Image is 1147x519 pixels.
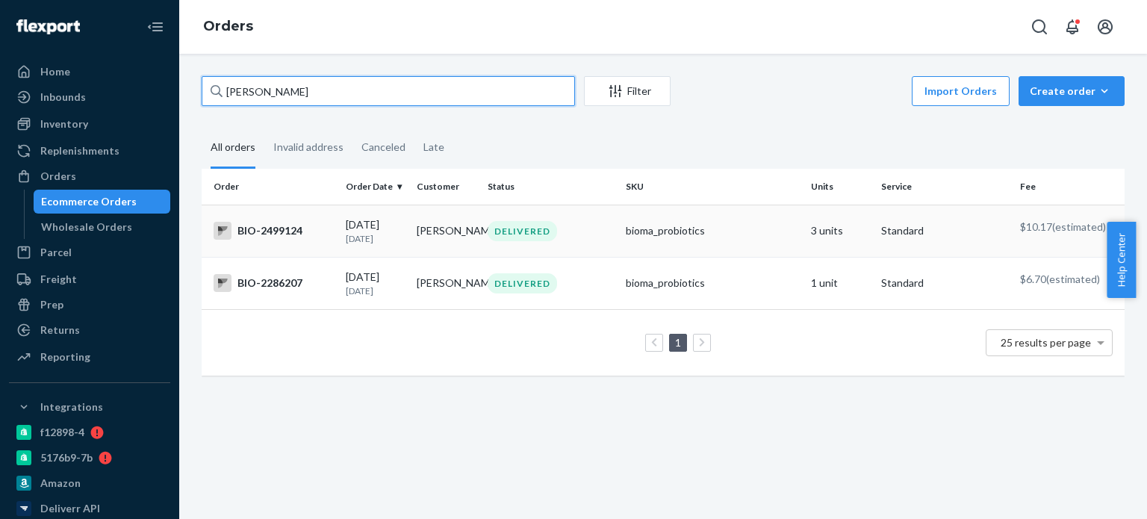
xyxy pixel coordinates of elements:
a: Parcel [9,240,170,264]
div: DELIVERED [488,273,557,293]
div: bioma_probiotics [626,276,798,290]
div: Inbounds [40,90,86,105]
button: Open Search Box [1025,12,1054,42]
span: (estimated) [1046,273,1100,285]
div: Create order [1030,84,1113,99]
div: Prep [40,297,63,312]
button: Filter [584,76,671,106]
button: Open notifications [1057,12,1087,42]
div: Integrations [40,400,103,414]
a: Inbounds [9,85,170,109]
div: Canceled [361,128,405,167]
button: Integrations [9,395,170,419]
span: 25 results per page [1001,336,1091,349]
div: Wholesale Orders [41,220,132,234]
a: f12898-4 [9,420,170,444]
button: Import Orders [912,76,1010,106]
button: Open account menu [1090,12,1120,42]
div: Replenishments [40,143,119,158]
div: DELIVERED [488,221,557,241]
td: [PERSON_NAME] [411,205,482,257]
th: Fee [1014,169,1125,205]
div: f12898-4 [40,425,84,440]
div: 5176b9-7b [40,450,93,465]
a: Home [9,60,170,84]
a: Ecommerce Orders [34,190,171,214]
div: Returns [40,323,80,338]
div: bioma_probiotics [626,223,798,238]
th: Service [875,169,1013,205]
div: Customer [417,180,476,193]
p: [DATE] [346,232,405,245]
a: Wholesale Orders [34,215,171,239]
input: Search orders [202,76,575,106]
th: Order Date [340,169,411,205]
a: Freight [9,267,170,291]
th: Status [482,169,620,205]
td: [PERSON_NAME] [411,257,482,309]
a: 5176b9-7b [9,446,170,470]
img: Flexport logo [16,19,80,34]
div: Late [423,128,444,167]
a: Page 1 is your current page [672,336,684,349]
a: Orders [9,164,170,188]
a: Returns [9,318,170,342]
th: Order [202,169,340,205]
button: Create order [1019,76,1125,106]
div: Home [40,64,70,79]
div: All orders [211,128,255,169]
a: Amazon [9,471,170,495]
p: $6.70 [1020,272,1113,287]
th: SKU [620,169,804,205]
a: Reporting [9,345,170,369]
td: 1 unit [805,257,876,309]
ol: breadcrumbs [191,5,265,49]
div: Orders [40,169,76,184]
div: [DATE] [346,270,405,297]
button: Close Navigation [140,12,170,42]
a: Orders [203,18,253,34]
div: Deliverr API [40,501,100,516]
span: (estimated) [1052,220,1106,233]
a: Prep [9,293,170,317]
p: $10.17 [1020,220,1113,234]
div: BIO-2286207 [214,274,334,292]
p: Standard [881,223,1007,238]
div: Freight [40,272,77,287]
a: Replenishments [9,139,170,163]
th: Units [805,169,876,205]
div: Invalid address [273,128,344,167]
div: BIO-2499124 [214,222,334,240]
div: Ecommerce Orders [41,194,137,209]
div: Filter [585,84,670,99]
div: Parcel [40,245,72,260]
div: Inventory [40,116,88,131]
div: Reporting [40,349,90,364]
p: Standard [881,276,1007,290]
div: [DATE] [346,217,405,245]
a: Inventory [9,112,170,136]
div: Amazon [40,476,81,491]
button: Help Center [1107,222,1136,298]
p: [DATE] [346,285,405,297]
td: 3 units [805,205,876,257]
